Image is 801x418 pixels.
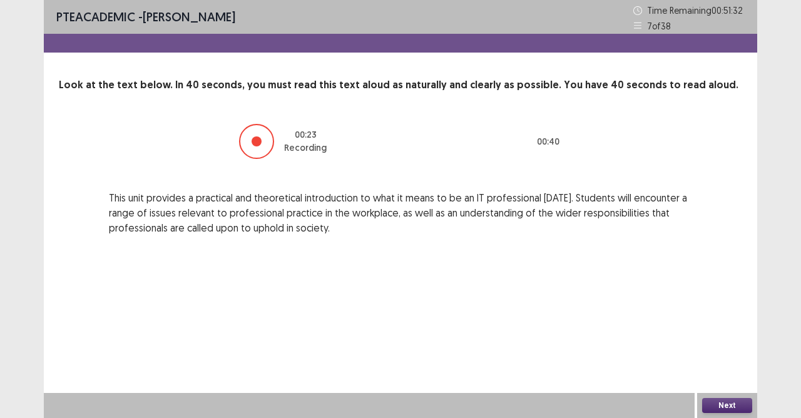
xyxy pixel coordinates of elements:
[295,128,317,141] p: 00 : 23
[284,141,327,155] p: Recording
[56,9,135,24] span: PTE academic
[647,4,745,17] p: Time Remaining 00 : 51 : 32
[537,135,559,148] p: 00 : 40
[59,78,742,93] p: Look at the text below. In 40 seconds, you must read this text aloud as naturally and clearly as ...
[647,19,671,33] p: 7 of 38
[702,398,752,413] button: Next
[56,8,235,26] p: - [PERSON_NAME]
[109,190,692,235] p: This unit provides a practical and theoretical introduction to what it means to be an IT professi...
